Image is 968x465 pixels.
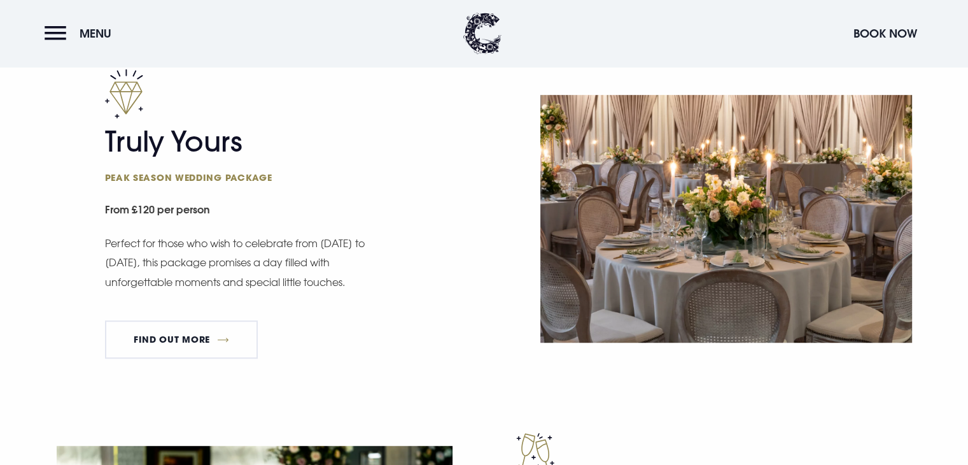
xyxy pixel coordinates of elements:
button: Book Now [847,20,923,47]
h2: Truly Yours [105,125,353,183]
span: Peak season wedding package [105,171,353,183]
img: Diamond value icon [105,69,143,118]
button: Menu [45,20,118,47]
img: Clandeboye Lodge [463,13,502,54]
a: FIND OUT MORE [105,320,258,359]
span: Menu [80,26,111,41]
p: Perfect for those who wish to celebrate from [DATE] to [DATE], this package promises a day filled... [105,234,366,292]
small: From £120 per person [105,197,477,225]
img: Wedding reception at a Wedding Venue Northern Ireland [540,95,912,343]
